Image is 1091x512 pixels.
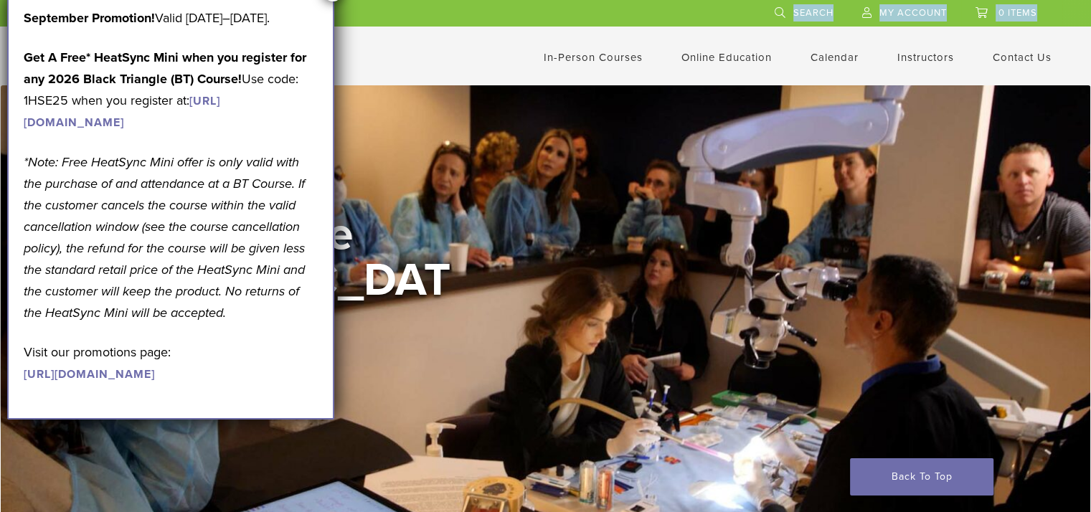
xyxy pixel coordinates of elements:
a: Instructors [897,51,954,64]
a: Back To Top [850,458,993,496]
span: Search [793,7,833,19]
a: Contact Us [993,51,1052,64]
p: Use code: 1HSE25 when you register at: [24,47,318,133]
b: September Promotion! [24,10,155,26]
span: 0 items [998,7,1037,19]
a: Online Education [681,51,772,64]
strong: Get A Free* HeatSync Mini when you register for any 2026 Black Triangle (BT) Course! [24,49,306,87]
a: In-Person Courses [544,51,643,64]
a: [URL][DOMAIN_NAME] [24,367,155,381]
em: *Note: Free HeatSync Mini offer is only valid with the purchase of and attendance at a BT Course.... [24,154,305,321]
p: Visit our promotions page: [24,341,318,384]
a: Calendar [811,51,859,64]
span: My Account [879,7,947,19]
p: Valid [DATE]–[DATE]. [24,7,318,29]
